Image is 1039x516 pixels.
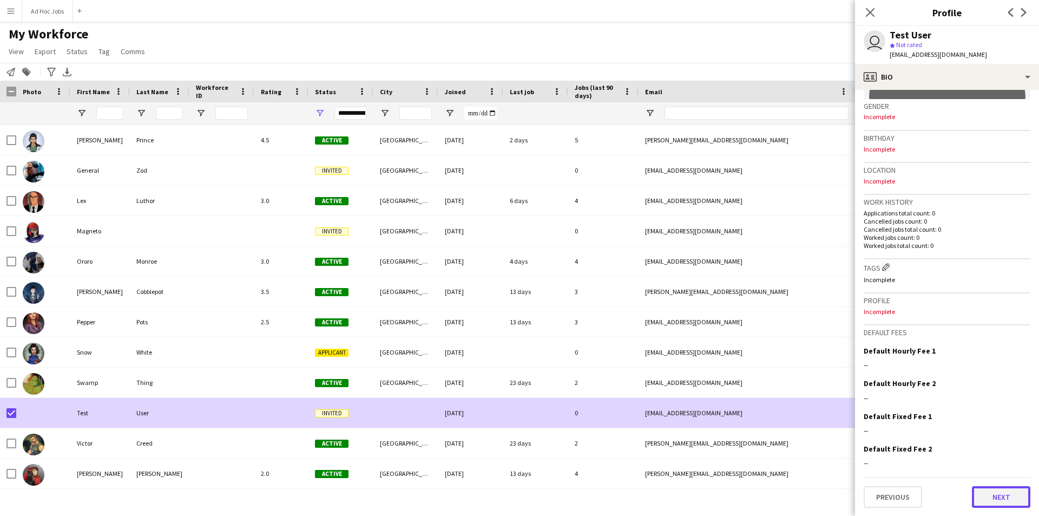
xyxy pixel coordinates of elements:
div: [DATE] [438,368,503,397]
div: [GEOGRAPHIC_DATA] [373,368,438,397]
span: First Name [77,88,110,96]
div: 2 days [503,125,568,155]
p: Worked jobs total count: 0 [864,241,1030,250]
span: Applicant [315,349,348,357]
div: [GEOGRAPHIC_DATA] [373,246,438,276]
button: Open Filter Menu [77,108,87,118]
app-action-btn: Export XLSX [61,66,74,79]
span: Status [67,47,88,56]
div: White [130,337,189,367]
span: Active [315,318,348,326]
img: Pepper Pots [23,312,44,334]
div: 2 [568,428,639,458]
span: Export [35,47,56,56]
h3: Birthday [864,133,1030,143]
h3: Default Fixed Fee 1 [864,412,932,421]
a: Status [62,44,92,58]
div: Pots [130,307,189,337]
div: [PERSON_NAME][EMAIL_ADDRESS][DOMAIN_NAME] [639,125,855,155]
span: Active [315,470,348,478]
div: 2.0 [254,459,308,488]
div: 2 [568,368,639,397]
div: [GEOGRAPHIC_DATA] [373,155,438,185]
div: [PERSON_NAME][EMAIL_ADDRESS][DOMAIN_NAME] [639,277,855,306]
input: Last Name Filter Input [156,107,183,120]
div: 4 [568,246,639,276]
div: [DATE] [438,155,503,185]
div: [EMAIL_ADDRESS][DOMAIN_NAME] [639,307,855,337]
div: [DATE] [438,125,503,155]
div: [EMAIL_ADDRESS][DOMAIN_NAME] [639,368,855,397]
div: 23 days [503,428,568,458]
div: Snow [70,337,130,367]
div: [GEOGRAPHIC_DATA] [373,125,438,155]
div: [DATE] [438,307,503,337]
div: Thing [130,368,189,397]
div: [GEOGRAPHIC_DATA] [373,337,438,367]
img: General Zod [23,161,44,182]
div: [GEOGRAPHIC_DATA] [373,277,438,306]
div: 4 days [503,246,568,276]
span: Last Name [136,88,168,96]
span: Status [315,88,336,96]
span: Active [315,136,348,145]
span: Photo [23,88,41,96]
span: Active [315,379,348,387]
div: 3.5 [254,277,308,306]
div: Test User [890,30,931,40]
span: Invited [315,167,348,175]
h3: Location [864,165,1030,175]
div: Zod [130,155,189,185]
div: Victor [70,428,130,458]
span: View [9,47,24,56]
button: Open Filter Menu [315,108,325,118]
div: Bio [855,64,1039,90]
span: Active [315,197,348,205]
p: Cancelled jobs count: 0 [864,217,1030,225]
span: Not rated [896,41,922,49]
div: [PERSON_NAME] [70,459,130,488]
div: User [130,398,189,428]
span: Comms [121,47,145,56]
div: 3 [568,307,639,337]
img: Ororo Monroe [23,252,44,273]
button: Open Filter Menu [645,108,655,118]
div: Lex [70,186,130,215]
div: 5 [568,125,639,155]
div: [DATE] [438,398,503,428]
div: 13 days [503,307,568,337]
h3: Profile [864,296,1030,305]
span: Email [645,88,662,96]
div: [DATE] [438,459,503,488]
button: Ad Hoc Jobs [22,1,73,22]
div: Monroe [130,246,189,276]
div: 13 days [503,459,568,488]
div: 0 [568,337,639,367]
input: Email Filter Input [665,107,849,120]
button: Open Filter Menu [196,108,206,118]
div: Luthor [130,186,189,215]
span: Active [315,288,348,296]
div: 3 [568,277,639,306]
div: [EMAIL_ADDRESS][DOMAIN_NAME] [639,186,855,215]
div: 4 [568,186,639,215]
div: [EMAIL_ADDRESS][DOMAIN_NAME] [639,155,855,185]
div: [GEOGRAPHIC_DATA] [373,186,438,215]
div: 2.5 [254,307,308,337]
div: [EMAIL_ADDRESS][DOMAIN_NAME] [639,246,855,276]
button: Open Filter Menu [136,108,146,118]
div: Prince [130,125,189,155]
div: [DATE] [438,216,503,246]
input: First Name Filter Input [96,107,123,120]
img: Wade Wilson [23,464,44,486]
div: 13 days [503,277,568,306]
div: General [70,155,130,185]
button: Previous [864,486,922,508]
input: Workforce ID Filter Input [215,107,248,120]
span: My Workforce [9,26,88,42]
div: Pepper [70,307,130,337]
h3: Default fees [864,328,1030,337]
span: Tag [98,47,110,56]
h3: Work history [864,197,1030,207]
span: Last job [510,88,534,96]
